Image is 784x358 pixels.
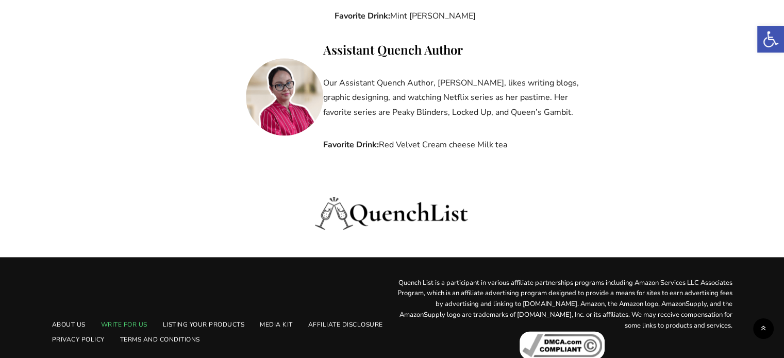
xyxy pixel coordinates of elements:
[335,9,598,24] p: Mint [PERSON_NAME]
[93,317,155,332] a: Write For Us
[44,317,93,332] a: About Us
[323,41,598,58] h4: Assistant Quench Author
[335,10,390,22] strong: Favorite Drink:
[155,317,253,332] a: Listing Your Products
[252,317,301,332] a: Media Kit
[323,139,379,150] strong: Favorite Drink:
[44,332,112,347] a: Privacy Policy
[323,76,598,120] p: Our Assistant Quench Author, [PERSON_NAME], likes writing blogs, graphic designing, and watching ...
[112,332,208,347] a: Terms and Conditions
[301,317,391,332] a: Affiliate Disclosure
[323,138,598,152] p: Red Velvet Cream cheese Milk tea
